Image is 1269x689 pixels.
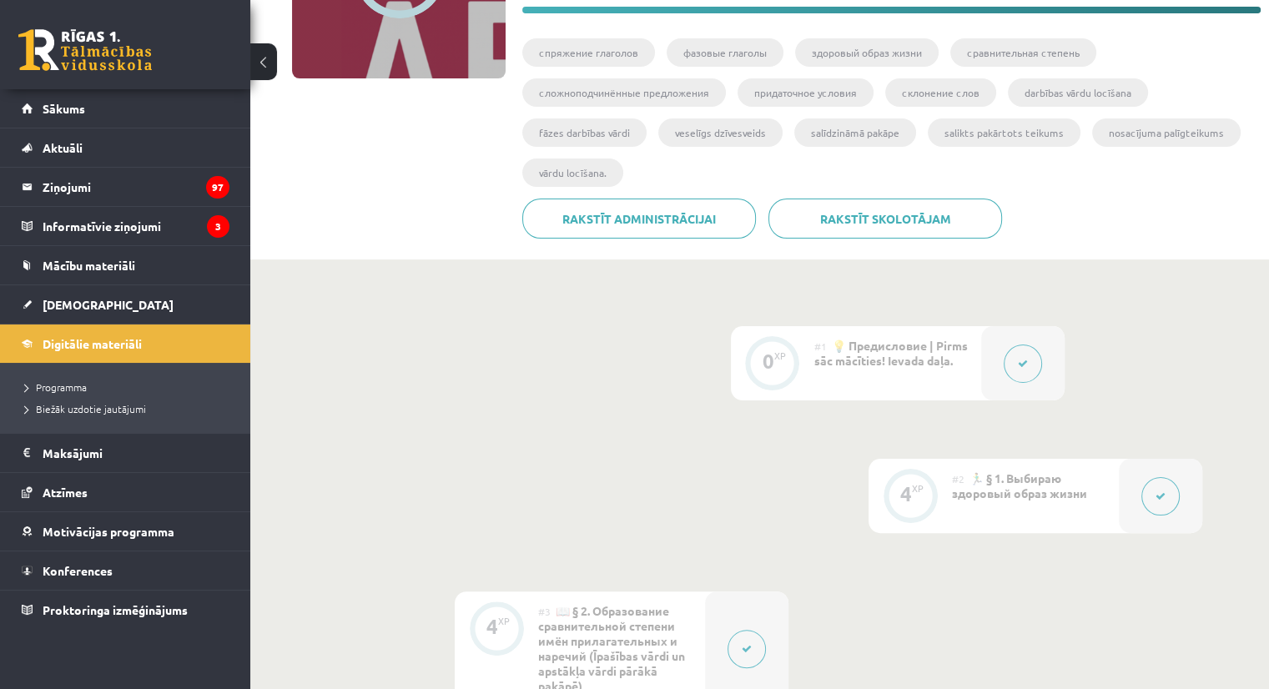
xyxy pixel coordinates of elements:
li: fāzes darbības vārdi [522,118,647,147]
li: salīdzināmā pakāpe [794,118,916,147]
span: 💡 Предисловие | Pirms sāc mācīties! Ievada daļa. [814,338,968,368]
li: veselīgs dzīvesveids [658,118,783,147]
legend: Informatīvie ziņojumi [43,207,229,245]
span: Biežāk uzdotie jautājumi [25,402,146,415]
a: Atzīmes [22,473,229,511]
a: Motivācijas programma [22,512,229,551]
li: darbības vārdu locīšana [1008,78,1148,107]
li: nosacījuma palīgteikums [1092,118,1241,147]
a: Rīgas 1. Tālmācības vidusskola [18,29,152,71]
span: Konferences [43,563,113,578]
span: Mācību materiāli [43,258,135,273]
li: придаточное условия [738,78,874,107]
li: сложноподчинённые предложения [522,78,726,107]
i: 3 [207,215,229,238]
a: Rakstīt administrācijai [522,199,756,239]
span: Aktuāli [43,140,83,155]
span: [DEMOGRAPHIC_DATA] [43,297,174,312]
span: Programma [25,380,87,394]
li: salikts pakārtots teikums [928,118,1080,147]
span: Digitālie materiāli [43,336,142,351]
li: cпряжение глаголов [522,38,655,67]
a: Proktoringa izmēģinājums [22,591,229,629]
a: Biežāk uzdotie jautājumi [25,401,234,416]
span: Motivācijas programma [43,524,174,539]
a: Sākums [22,89,229,128]
a: [DEMOGRAPHIC_DATA] [22,285,229,324]
li: склонение слов [885,78,996,107]
li: vārdu locīšana. [522,158,623,187]
i: 97 [206,176,229,199]
a: Rakstīt skolotājam [768,199,1002,239]
li: здоровый образ жизни [795,38,939,67]
a: Digitālie materiāli [22,324,229,363]
span: #1 [814,339,827,353]
div: XP [912,484,924,493]
div: 4 [486,619,498,634]
a: Aktuāli [22,128,229,167]
span: #3 [538,605,551,618]
a: Maksājumi [22,434,229,472]
a: Konferences [22,551,229,590]
legend: Ziņojumi [43,168,229,206]
span: 🏃‍♂️ § 1. Выбираю здоровый образ жизни [952,470,1087,500]
div: XP [498,616,510,626]
li: фазовые глаголы [667,38,783,67]
a: Mācību materiāli [22,246,229,284]
a: Informatīvie ziņojumi3 [22,207,229,245]
span: #2 [952,472,964,485]
a: Ziņojumi97 [22,168,229,206]
li: сравнительная степень [950,38,1096,67]
div: 0 [763,354,774,369]
span: Sākums [43,101,85,116]
legend: Maksājumi [43,434,229,472]
a: Programma [25,380,234,395]
span: Atzīmes [43,485,88,500]
div: XP [774,351,786,360]
div: 4 [900,486,912,501]
span: Proktoringa izmēģinājums [43,602,188,617]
